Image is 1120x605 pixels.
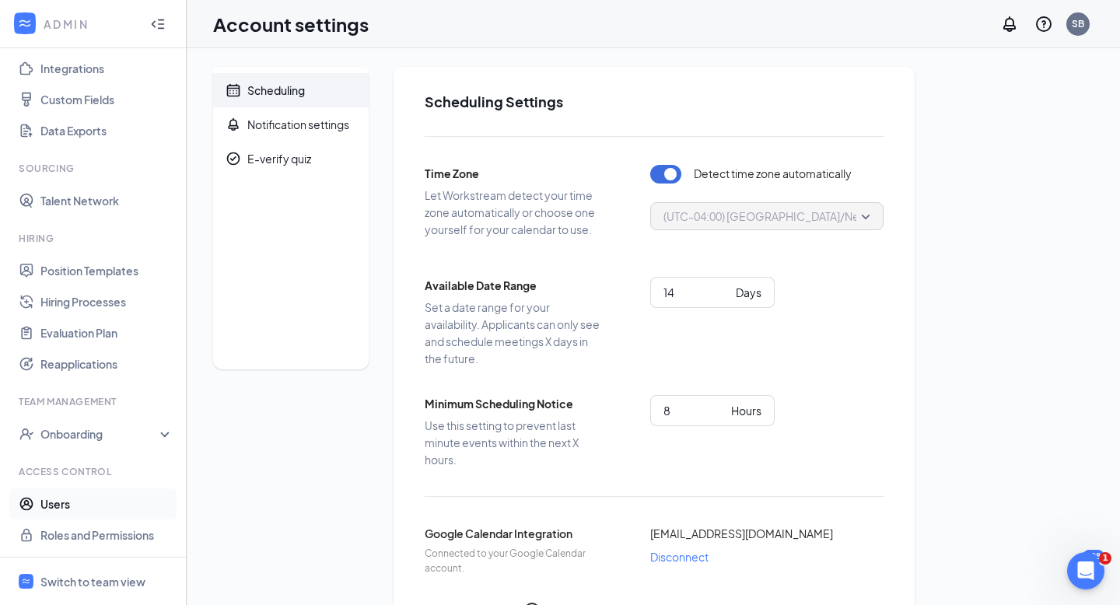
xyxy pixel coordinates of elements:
[213,142,369,176] a: CheckmarkCircleE-verify quiz
[19,465,170,478] div: Access control
[650,525,833,542] span: [EMAIL_ADDRESS][DOMAIN_NAME]
[17,16,33,31] svg: WorkstreamLogo
[40,286,173,317] a: Hiring Processes
[44,16,136,32] div: ADMIN
[425,395,604,412] span: Minimum Scheduling Notice
[1072,17,1084,30] div: SB
[663,205,972,228] span: (UTC-04:00) [GEOGRAPHIC_DATA]/New_York - Eastern Time
[40,255,173,286] a: Position Templates
[226,117,241,132] svg: Bell
[247,82,305,98] div: Scheduling
[213,73,369,107] a: CalendarScheduling
[736,284,761,301] div: Days
[19,426,34,442] svg: UserCheck
[425,277,604,294] span: Available Date Range
[425,417,604,468] span: Use this setting to prevent last minute events within the next X hours.
[213,11,369,37] h1: Account settings
[21,576,31,586] svg: WorkstreamLogo
[40,185,173,216] a: Talent Network
[425,165,604,182] span: Time Zone
[40,426,160,442] div: Onboarding
[425,187,604,238] span: Let Workstream detect your time zone automatically or choose one yourself for your calendar to use.
[40,574,145,589] div: Switch to team view
[40,317,173,348] a: Evaluation Plan
[694,165,852,184] span: Detect time zone automatically
[226,151,241,166] svg: CheckmarkCircle
[650,548,709,565] span: Disconnect
[150,16,166,32] svg: Collapse
[40,115,173,146] a: Data Exports
[19,395,170,408] div: Team Management
[213,107,369,142] a: BellNotification settings
[425,92,884,111] h2: Scheduling Settings
[40,53,173,84] a: Integrations
[247,117,349,132] div: Notification settings
[731,402,761,419] div: Hours
[40,519,173,551] a: Roles and Permissions
[247,151,311,166] div: E-verify quiz
[1034,15,1053,33] svg: QuestionInfo
[425,547,604,576] span: Connected to your Google Calendar account.
[19,162,170,175] div: Sourcing
[40,488,173,519] a: Users
[425,525,604,542] span: Google Calendar Integration
[40,348,173,379] a: Reapplications
[1099,552,1111,565] span: 1
[1067,552,1104,589] iframe: Intercom live chat
[1083,550,1104,563] div: 108
[19,232,170,245] div: Hiring
[425,299,604,367] span: Set a date range for your availability. Applicants can only see and schedule meetings X days in t...
[40,84,173,115] a: Custom Fields
[226,82,241,98] svg: Calendar
[1000,15,1019,33] svg: Notifications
